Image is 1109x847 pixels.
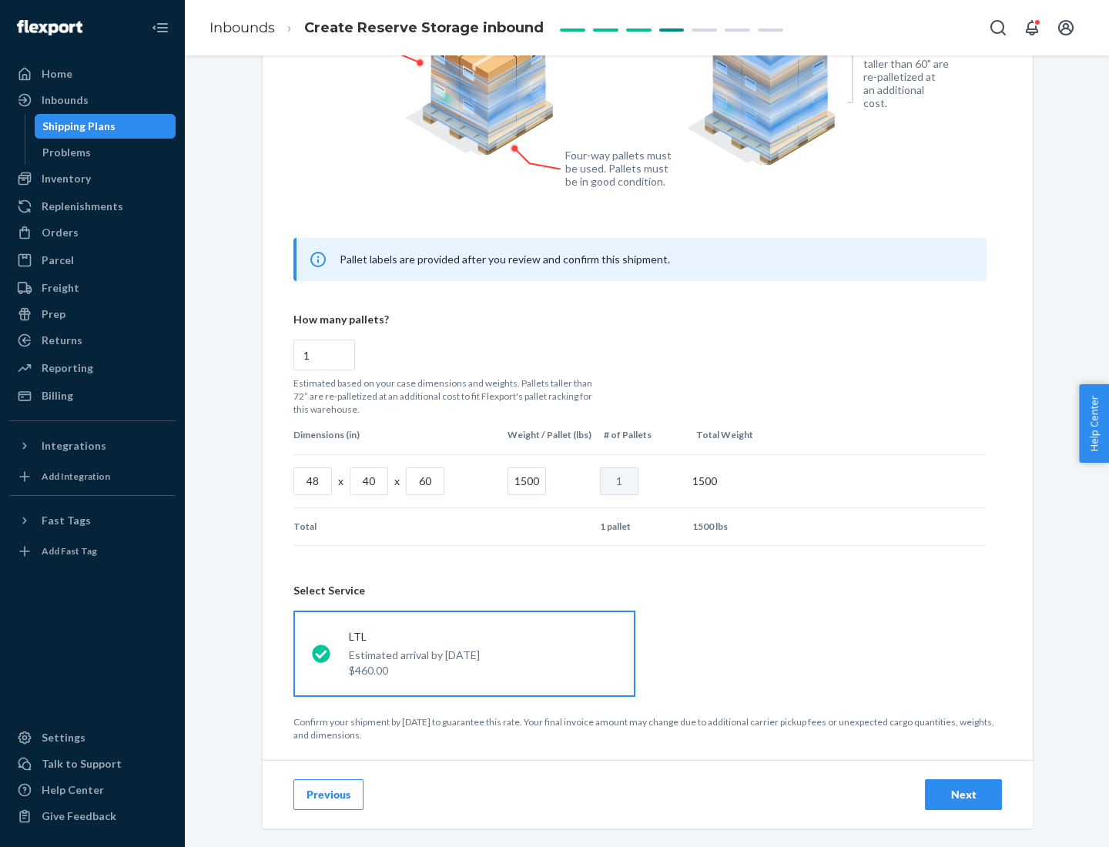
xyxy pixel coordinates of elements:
div: Billing [42,388,73,403]
th: Weight / Pallet (lbs) [501,416,598,454]
a: Freight [9,276,176,300]
img: Flexport logo [17,20,82,35]
a: Home [9,62,176,86]
div: Reporting [42,360,93,376]
a: Reporting [9,356,176,380]
div: Replenishments [42,199,123,214]
a: Parcel [9,248,176,273]
div: Help Center [42,782,104,798]
button: Open Search Box [983,12,1014,43]
a: Billing [9,383,176,408]
div: Orders [42,225,79,240]
div: Shipping Plans [42,119,116,134]
button: Help Center [1079,384,1109,463]
p: x [338,474,343,489]
td: 1500 lbs [686,508,779,545]
a: Shipping Plans [35,114,176,139]
a: Add Integration [9,464,176,489]
a: Inbounds [209,19,275,36]
header: Select Service [293,583,1002,598]
div: Settings [42,730,85,745]
span: Create Reserve Storage inbound [304,19,544,36]
a: Help Center [9,778,176,802]
button: Give Feedback [9,804,176,829]
div: Give Feedback [42,808,116,824]
button: Open account menu [1050,12,1081,43]
a: Prep [9,302,176,326]
a: Returns [9,328,176,353]
figcaption: Four-way pallets must be used. Pallets must be in good condition. [565,149,672,188]
button: Next [925,779,1002,810]
span: 1500 [692,474,717,487]
button: Integrations [9,434,176,458]
ol: breadcrumbs [197,5,556,51]
span: Pallet labels are provided after you review and confirm this shipment. [340,253,670,266]
p: How many pallets? [293,312,987,327]
a: Settings [9,725,176,750]
p: LTL [349,629,480,644]
div: Talk to Support [42,756,122,772]
button: Previous [293,779,364,810]
p: Estimated arrival by [DATE] [349,648,480,663]
div: Prep [42,306,65,322]
div: Integrations [42,438,106,454]
div: Add Fast Tag [42,544,97,557]
div: Problems [42,145,91,160]
a: Talk to Support [9,752,176,776]
a: Inbounds [9,88,176,112]
button: Open notifications [1017,12,1047,43]
p: x [394,474,400,489]
div: Inventory [42,171,91,186]
p: $460.00 [349,663,480,678]
button: Fast Tags [9,508,176,533]
td: 1 pallet [594,508,686,545]
button: Close Navigation [145,12,176,43]
th: # of Pallets [598,416,690,454]
td: Total [293,508,501,545]
div: Home [42,66,72,82]
a: Problems [35,140,176,165]
p: Confirm your shipment by [DATE] to guarantee this rate. Your final invoice amount may change due ... [293,715,1002,742]
div: Returns [42,333,82,348]
p: Estimated based on your case dimensions and weights. Pallets taller than 72” are re-palletized at... [293,377,601,416]
div: Add Integration [42,470,110,483]
div: Next [938,787,989,802]
a: Inventory [9,166,176,191]
div: Freight [42,280,79,296]
a: Add Fast Tag [9,539,176,564]
th: Total Weight [690,416,782,454]
a: Orders [9,220,176,245]
div: Parcel [42,253,74,268]
div: Inbounds [42,92,89,108]
a: Replenishments [9,194,176,219]
th: Dimensions (in) [293,416,501,454]
div: Fast Tags [42,513,91,528]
